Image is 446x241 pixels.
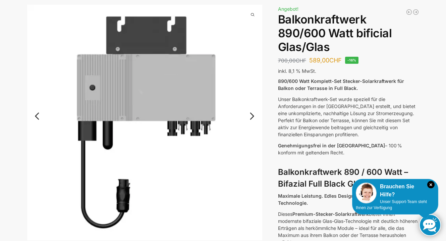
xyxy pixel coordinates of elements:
strong: Premium-Stecker-Solarkraftwerk [292,211,369,217]
h1: Balkonkraftwerk 890/600 Watt bificial Glas/Glas [278,13,419,54]
strong: 890/600 Watt Komplett-Set Stecker-Solarkraftwerk für Balkon oder Terrasse in Full Black. [278,78,404,91]
a: 890/600 Watt Solarkraftwerk + 2,7 KW Batteriespeicher Genehmigungsfrei [406,9,412,15]
span: Genehmigungsfrei in der [GEOGRAPHIC_DATA] [278,143,385,148]
img: Customer service [356,183,377,203]
span: inkl. 8,1 % MwSt. [278,68,316,74]
div: Brauchen Sie Hilfe? [356,183,435,199]
p: Unser Balkonkraftwerk-Set wurde speziell für die Anforderungen in der [GEOGRAPHIC_DATA] erstellt,... [278,96,419,138]
bdi: 700,00 [278,57,306,64]
a: Steckerkraftwerk 890/600 Watt, mit Ständer für Terrasse inkl. Lieferung [412,9,419,15]
span: -16% [345,57,359,64]
span: CHF [329,57,342,64]
span: – 100 % konform mit geltendem Recht. [278,143,402,155]
span: Unser Support-Team steht Ihnen zur Verfügung [356,199,427,210]
bdi: 589,00 [309,57,342,64]
i: Schließen [427,181,435,188]
strong: Maximale Leistung. Edles Design. Zukunftssichere Technologie. [278,193,394,206]
span: Angebot! [278,6,298,12]
strong: Balkonkraftwerk 890 / 600 Watt – Bifazial Full Black Glas/Glas [278,167,408,189]
span: CHF [296,57,306,64]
